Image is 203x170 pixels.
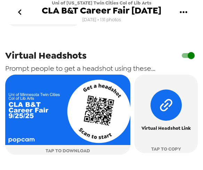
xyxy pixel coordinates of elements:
[8,1,31,24] button: go back
[5,75,130,145] img: qr card
[141,124,191,132] span: Virtual Headshot Link
[134,75,198,153] button: Virtual Headshot LinkTAP TO COPY
[151,145,181,153] span: TAP TO COPY
[5,64,155,73] span: Prompt people to get a headshot using these...
[46,147,90,155] span: TAP TO DOWNLOAD
[172,1,195,24] button: gallery menu
[5,49,87,62] span: Virtual Headshots
[82,15,121,25] span: [DATE] • 131 photos
[42,6,161,15] span: CLA B&T Career Fair [DATE]
[5,75,130,155] button: TAP TO DOWNLOAD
